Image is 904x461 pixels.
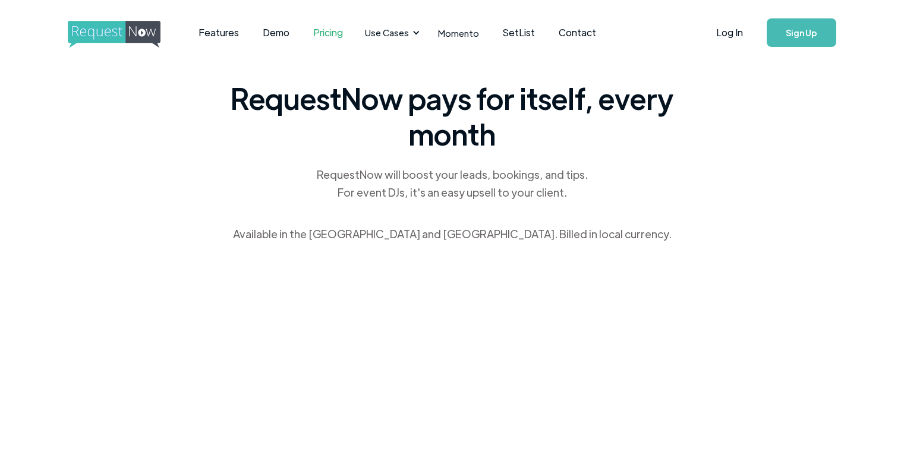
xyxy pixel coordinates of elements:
span: $ [500,431,512,445]
h3: Unlimited Pro [311,355,417,379]
a: Pricing [301,14,355,51]
span: $ [317,424,330,438]
div: per month [193,431,220,453]
div: Bars, venues, large events & multi-ops [656,384,778,413]
span: 30 [330,424,378,460]
a: SetList [491,14,547,51]
div: Available in the [GEOGRAPHIC_DATA] and [GEOGRAPHIC_DATA]. Billed in local currency. [233,225,672,243]
div: Hobbyist or one-off events [486,385,595,399]
span: $ [155,424,168,438]
span: 7 [168,424,188,460]
a: Sign Up [767,18,836,47]
div: per event [556,438,581,459]
h3: RequestNow Lite [131,355,244,379]
a: home [68,21,157,45]
div: Use Cases [365,26,409,39]
strong: Custom Pricing [662,358,772,377]
div: Use Cases [358,14,423,51]
div: Best Value [361,307,456,352]
div: Limited Time Offer [188,308,284,353]
a: Contact [547,14,608,51]
div: per month [383,431,410,453]
img: requestnow logo [68,21,182,48]
div: Perfect for solo-ops w/ all features [303,384,425,412]
a: Features [187,14,251,51]
strong: Pay Per Event [487,358,594,378]
div: RequestNow will boost your leads, bookings, and tips. For event DJs, it's an easy upsell to your ... [316,166,589,201]
span: RequestNow pays for itself, every month [226,80,678,151]
a: Demo [251,14,301,51]
a: Log In [704,12,755,53]
a: Momento [426,15,491,50]
div: Limited functionality to give RequestNow a spin [127,384,248,412]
